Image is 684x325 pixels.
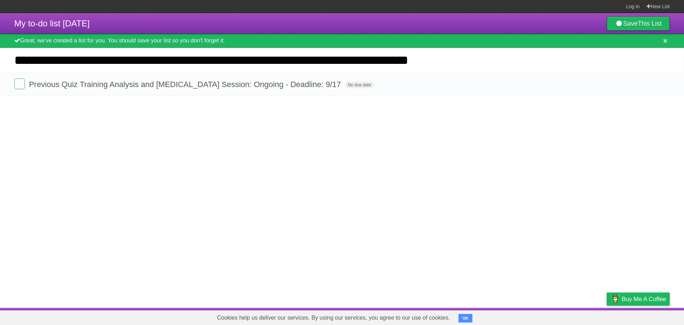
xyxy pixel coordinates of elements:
label: Done [14,78,25,89]
button: OK [458,314,472,323]
img: Buy me a coffee [610,293,620,305]
a: About [512,310,527,323]
a: Suggest a feature [625,310,670,323]
span: No due date [345,82,374,88]
a: Developers [535,310,564,323]
a: Terms [573,310,589,323]
b: This List [638,20,662,27]
a: Buy me a coffee [607,293,670,306]
span: Cookies help us deliver our services. By using our services, you agree to our use of cookies. [210,311,457,325]
a: SaveThis List [607,16,670,31]
a: Privacy [597,310,616,323]
span: Buy me a coffee [622,293,666,305]
span: Previous Quiz Training Analysis and [MEDICAL_DATA] Session: Ongoing - Deadline: 9/17 [29,80,343,89]
span: My to-do list [DATE] [14,19,90,28]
